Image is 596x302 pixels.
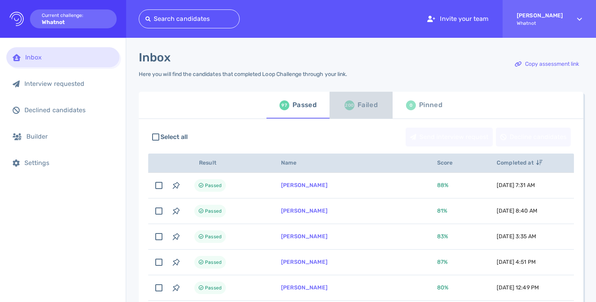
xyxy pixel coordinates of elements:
a: [PERSON_NAME] [281,284,328,291]
span: Passed [205,283,222,293]
span: 81 % [437,208,447,214]
span: Whatnot [517,20,563,26]
div: Settings [24,159,113,167]
span: Completed at [497,159,542,166]
div: Failed [358,99,378,111]
div: 97 [279,100,289,110]
span: Passed [205,232,222,241]
div: Copy assessment link [511,55,583,73]
span: Score [437,159,462,166]
a: [PERSON_NAME] [281,233,328,240]
span: [DATE] 7:31 AM [497,182,535,189]
th: Result [185,154,272,173]
span: 83 % [437,233,448,240]
h1: Inbox [139,50,171,65]
span: [DATE] 8:40 AM [497,208,537,214]
div: Pinned [419,99,442,111]
span: Select all [160,132,188,142]
span: Name [281,159,305,166]
div: Here you will find the candidates that completed Loop Challenge through your link. [139,71,347,78]
div: Interview requested [24,80,113,87]
button: Send interview request [406,128,493,146]
div: Declined candidates [24,106,113,114]
span: [DATE] 3:35 AM [497,233,536,240]
span: Passed [205,181,222,190]
a: [PERSON_NAME] [281,182,328,189]
button: Decline candidates [496,128,571,146]
span: Passed [205,206,222,216]
div: Send interview request [406,128,492,146]
span: [DATE] 4:51 PM [497,259,536,265]
button: Copy assessment link [510,55,583,74]
div: Decline candidates [496,128,570,146]
a: [PERSON_NAME] [281,208,328,214]
div: Builder [26,133,113,140]
span: 88 % [437,182,449,189]
div: 0 [406,100,416,110]
div: 200 [345,100,354,110]
strong: [PERSON_NAME] [517,12,563,19]
a: [PERSON_NAME] [281,259,328,265]
div: Inbox [25,54,113,61]
span: [DATE] 12:49 PM [497,284,539,291]
span: 87 % [437,259,448,265]
div: Passed [292,99,317,111]
span: Passed [205,258,222,267]
span: 80 % [437,284,449,291]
